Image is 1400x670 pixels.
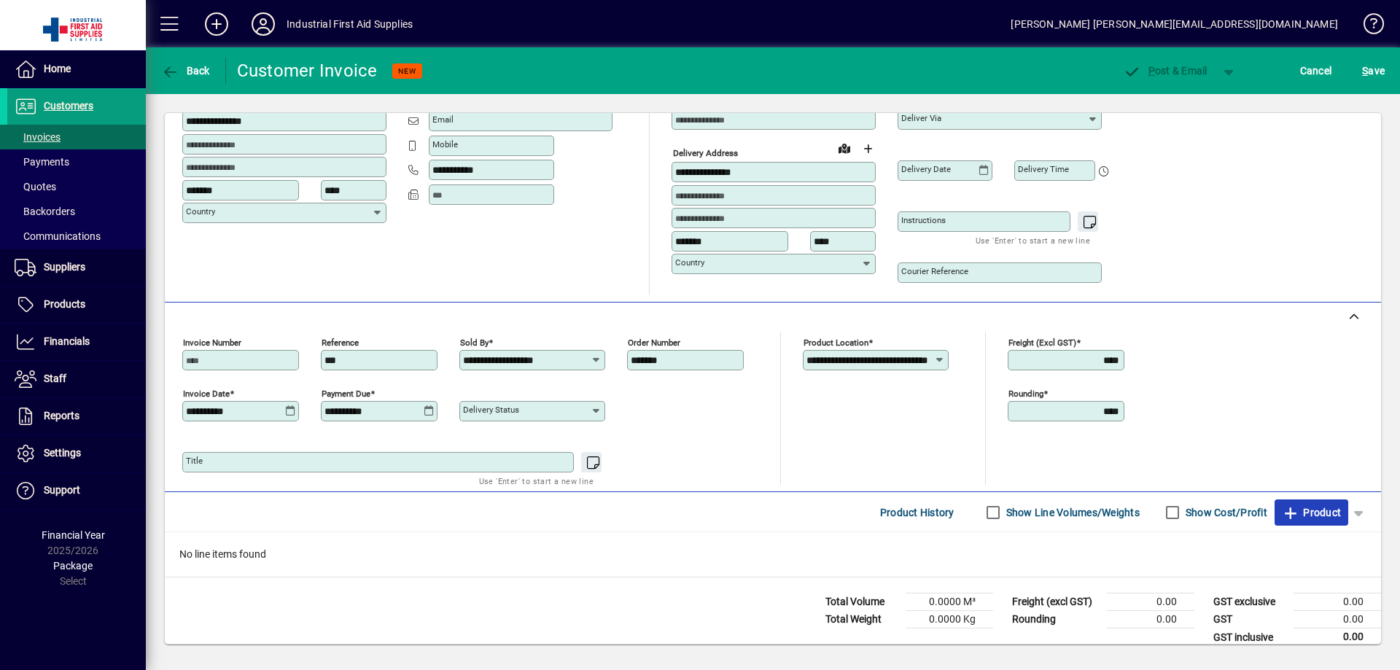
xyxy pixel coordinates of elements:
span: Product History [880,501,954,524]
mat-label: Sold by [460,338,489,348]
span: Home [44,63,71,74]
span: ost & Email [1123,65,1207,77]
mat-label: Order number [628,338,680,348]
td: 0.0000 Kg [906,611,993,628]
a: Financials [7,324,146,360]
span: Financials [44,335,90,347]
span: Backorders [15,206,75,217]
mat-label: Rounding [1008,389,1043,399]
a: Communications [7,224,146,249]
mat-label: Invoice date [183,389,230,399]
mat-label: Delivery status [463,405,519,415]
a: Products [7,287,146,323]
mat-hint: Use 'Enter' to start a new line [479,472,594,489]
mat-label: Product location [804,338,868,348]
button: Post & Email [1116,58,1215,84]
mat-label: Payment due [322,389,370,399]
mat-label: Mobile [432,139,458,149]
mat-label: Deliver via [901,113,941,123]
span: ave [1362,59,1385,82]
span: Staff [44,373,66,384]
a: Support [7,472,146,509]
td: 0.00 [1107,593,1194,611]
div: No line items found [165,532,1381,577]
td: Rounding [1005,611,1107,628]
span: Quotes [15,181,56,192]
a: View on map [833,136,856,160]
td: 0.00 [1294,593,1381,611]
button: Cancel [1296,58,1336,84]
div: [PERSON_NAME] [PERSON_NAME][EMAIL_ADDRESS][DOMAIN_NAME] [1011,12,1338,36]
div: Industrial First Aid Supplies [287,12,413,36]
a: Home [7,51,146,87]
td: 0.00 [1294,628,1381,647]
span: Suppliers [44,261,85,273]
mat-label: Freight (excl GST) [1008,338,1076,348]
mat-label: Email [432,114,454,125]
a: Staff [7,361,146,397]
label: Show Cost/Profit [1183,505,1267,520]
a: Payments [7,149,146,174]
button: Product History [874,499,960,526]
mat-label: Country [186,206,215,217]
mat-label: Delivery date [901,164,951,174]
td: GST exclusive [1206,593,1294,611]
button: Save [1358,58,1388,84]
span: NEW [398,66,416,76]
mat-hint: Use 'Enter' to start a new line [976,232,1090,249]
td: Freight (excl GST) [1005,593,1107,611]
td: 0.00 [1294,611,1381,628]
a: Reports [7,398,146,435]
td: 0.00 [1107,611,1194,628]
span: Invoices [15,131,61,143]
mat-label: Delivery time [1018,164,1069,174]
button: Product [1275,499,1348,526]
mat-label: Reference [322,338,359,348]
td: Total Volume [818,593,906,611]
a: Backorders [7,199,146,224]
mat-label: Invoice number [183,338,241,348]
span: Support [44,484,80,496]
span: Package [53,560,93,572]
button: Choose address [856,137,879,160]
button: Back [157,58,214,84]
mat-label: Instructions [901,215,946,225]
td: 0.0000 M³ [906,593,993,611]
button: Add [193,11,240,37]
span: Communications [15,230,101,242]
span: Products [44,298,85,310]
span: Cancel [1300,59,1332,82]
span: Payments [15,156,69,168]
span: Financial Year [42,529,105,541]
span: Customers [44,100,93,112]
span: Product [1282,501,1341,524]
span: Settings [44,447,81,459]
td: GST [1206,611,1294,628]
span: Reports [44,410,79,421]
button: Profile [240,11,287,37]
a: Quotes [7,174,146,199]
mat-label: Courier Reference [901,266,968,276]
mat-label: Country [675,257,704,268]
a: Settings [7,435,146,472]
span: S [1362,65,1368,77]
a: Invoices [7,125,146,149]
app-page-header-button: Back [146,58,226,84]
label: Show Line Volumes/Weights [1003,505,1140,520]
div: Customer Invoice [237,59,378,82]
td: GST inclusive [1206,628,1294,647]
mat-label: Title [186,456,203,466]
td: Total Weight [818,611,906,628]
span: P [1148,65,1155,77]
a: Suppliers [7,249,146,286]
span: Back [161,65,210,77]
a: Knowledge Base [1353,3,1382,50]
